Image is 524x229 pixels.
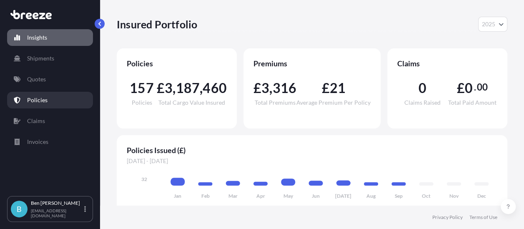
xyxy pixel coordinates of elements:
[448,100,496,106] span: Total Paid Amount
[7,71,93,88] a: Quotes
[335,193,351,199] tspan: [DATE]
[404,100,441,106] span: Claims Raised
[465,81,473,95] span: 0
[127,157,497,165] span: [DATE] - [DATE]
[27,54,54,63] p: Shipments
[256,193,265,199] tspan: Apr
[31,200,83,206] p: Ben [PERSON_NAME]
[7,133,93,150] a: Invoices
[27,33,47,42] p: Insights
[422,193,431,199] tspan: Oct
[7,92,93,108] a: Policies
[395,193,403,199] tspan: Sep
[418,81,426,95] span: 0
[474,84,476,91] span: .
[130,81,154,95] span: 157
[201,193,209,199] tspan: Feb
[321,81,329,95] span: £
[176,81,200,95] span: 187
[200,81,203,95] span: ,
[253,58,371,68] span: Premiums
[7,29,93,46] a: Insights
[127,58,227,68] span: Policies
[366,193,376,199] tspan: Aug
[17,205,22,213] span: B
[457,81,465,95] span: £
[7,113,93,129] a: Claims
[432,214,463,221] a: Privacy Policy
[157,81,165,95] span: £
[283,193,293,199] tspan: May
[469,214,497,221] a: Terms of Use
[165,81,173,95] span: 3
[31,208,83,218] p: [EMAIL_ADDRESS][DOMAIN_NAME]
[261,81,269,95] span: 3
[117,18,197,31] p: Insured Portfolio
[477,193,486,199] tspan: Dec
[27,138,48,146] p: Invoices
[312,193,320,199] tspan: Jun
[477,84,488,91] span: 00
[397,58,497,68] span: Claims
[158,100,225,106] span: Total Cargo Value Insured
[174,193,181,199] tspan: Jan
[482,20,495,28] span: 2025
[27,96,48,104] p: Policies
[127,145,497,155] span: Policies Issued (£)
[228,193,238,199] tspan: Mar
[449,193,459,199] tspan: Nov
[27,117,45,125] p: Claims
[273,81,297,95] span: 316
[27,75,46,83] p: Quotes
[296,100,371,106] span: Average Premium Per Policy
[131,100,152,106] span: Policies
[478,17,507,32] button: Year Selector
[253,81,261,95] span: £
[255,100,296,106] span: Total Premiums
[7,50,93,67] a: Shipments
[269,81,272,95] span: ,
[330,81,346,95] span: 21
[141,176,147,182] tspan: 32
[173,81,176,95] span: ,
[203,81,227,95] span: 460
